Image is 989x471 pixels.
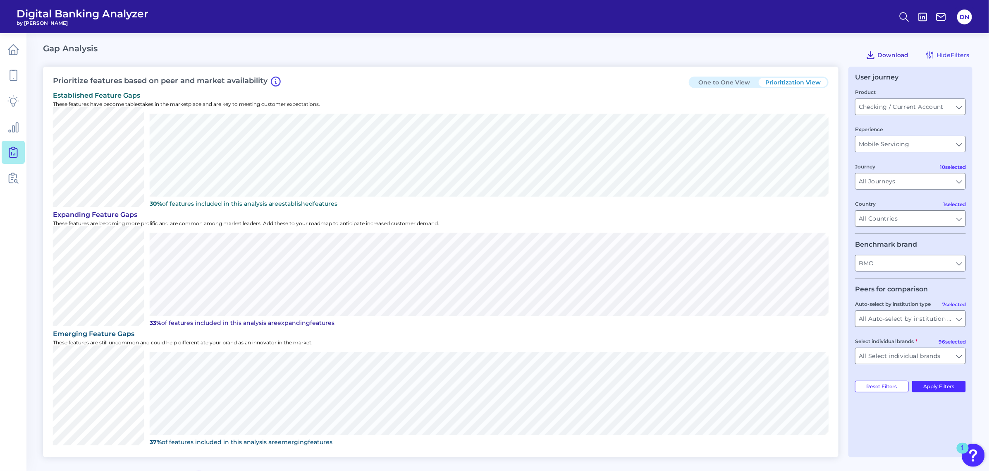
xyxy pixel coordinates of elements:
[855,126,883,132] label: Experience
[53,211,829,219] div: expanding Feature Gaps
[855,201,876,207] label: Country
[150,438,829,446] p: of features included in this analysis are features
[278,200,313,207] span: established
[277,319,310,327] span: expanding
[962,444,985,467] button: Open Resource Center, 1 new notification
[961,448,965,459] div: 1
[53,91,829,99] div: established Feature Gaps
[862,48,912,62] button: Download
[278,438,308,446] span: emerging
[877,51,908,59] span: Download
[690,78,759,87] button: One to One View
[855,163,875,170] label: Journey
[43,43,98,53] h2: Gap Analysis
[855,338,917,344] label: Select individual brands
[936,51,969,59] span: Hide Filters
[855,73,898,81] div: User journey
[855,381,909,392] button: Reset Filters
[150,200,162,207] b: 30%
[855,301,931,307] label: Auto-select by institution type
[759,78,827,87] button: Prioritization View
[17,20,148,26] span: by [PERSON_NAME]
[855,89,876,95] label: Product
[922,48,972,62] button: HideFilters
[855,285,928,293] legend: Peers for comparison
[53,101,829,107] p: These features have become tablestakes in the marketplace and are key to meeting customer expecta...
[53,77,281,87] h3: Prioritize features based on peer and market availability
[53,330,829,338] div: emerging Feature Gaps
[17,7,148,20] span: Digital Banking Analyzer
[53,220,829,226] p: These features are becoming more prolific and are common among market leaders. Add these to your ...
[150,438,162,446] b: 37%
[150,200,829,207] p: of features included in this analysis are features
[150,319,829,327] p: of features included in this analysis are features
[53,339,829,346] p: These features are still uncommon and could help differentiate your brand as an innovator in the ...
[150,319,161,327] b: 33%
[855,240,917,248] legend: Benchmark brand
[912,381,966,392] button: Apply Filters
[957,10,972,24] button: DN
